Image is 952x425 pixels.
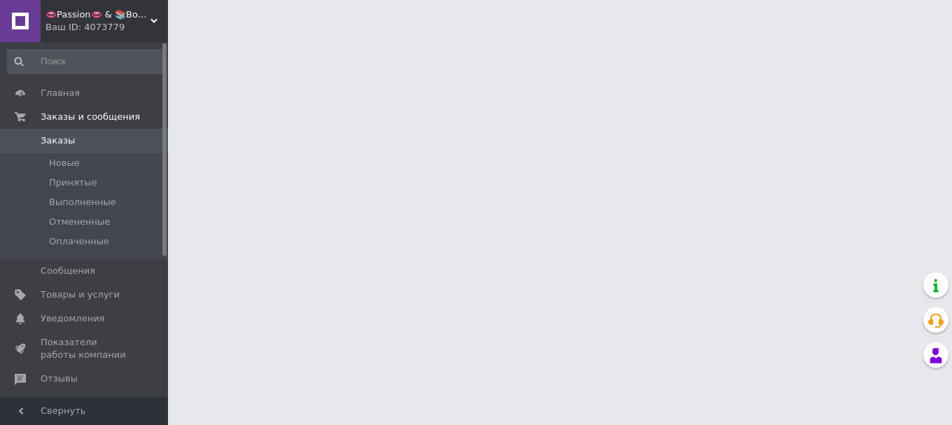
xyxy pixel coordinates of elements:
[7,49,165,74] input: Поиск
[41,288,120,301] span: Товары и услуги
[41,111,140,123] span: Заказы и сообщения
[45,21,168,34] div: Ваш ID: 4073779
[41,134,75,147] span: Заказы
[49,176,97,189] span: Принятые
[41,372,78,385] span: Отзывы
[49,235,109,248] span: Оплаченные
[41,336,129,361] span: Показатели работы компании
[49,216,110,228] span: Отмененные
[49,157,80,169] span: Новые
[41,265,95,277] span: Сообщения
[49,196,116,209] span: Выполненные
[41,312,104,325] span: Уведомления
[45,8,150,21] span: 👄Passion👄 & 📚Books📚
[41,87,80,99] span: Главная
